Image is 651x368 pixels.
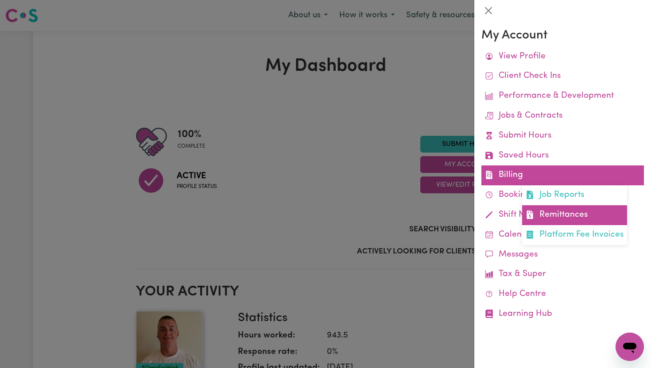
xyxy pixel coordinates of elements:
[481,47,644,67] a: View Profile
[481,225,644,245] a: Calendar
[481,126,644,146] a: Submit Hours
[522,225,627,245] a: Platform Fee Invoices
[522,205,627,225] a: Remittances
[481,165,644,185] a: BillingJob ReportsRemittancesPlatform Fee Invoices
[481,284,644,304] a: Help Centre
[481,264,644,284] a: Tax & Super
[481,28,644,43] h3: My Account
[522,185,627,205] a: Job Reports
[481,304,644,324] a: Learning Hub
[481,86,644,106] a: Performance & Development
[481,205,644,225] a: Shift Notes
[616,333,644,361] iframe: Button to launch messaging window
[481,106,644,126] a: Jobs & Contracts
[481,66,644,86] a: Client Check Ins
[481,185,644,205] a: Bookings
[481,146,644,166] a: Saved Hours
[481,4,496,18] button: Close
[481,245,644,265] a: Messages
